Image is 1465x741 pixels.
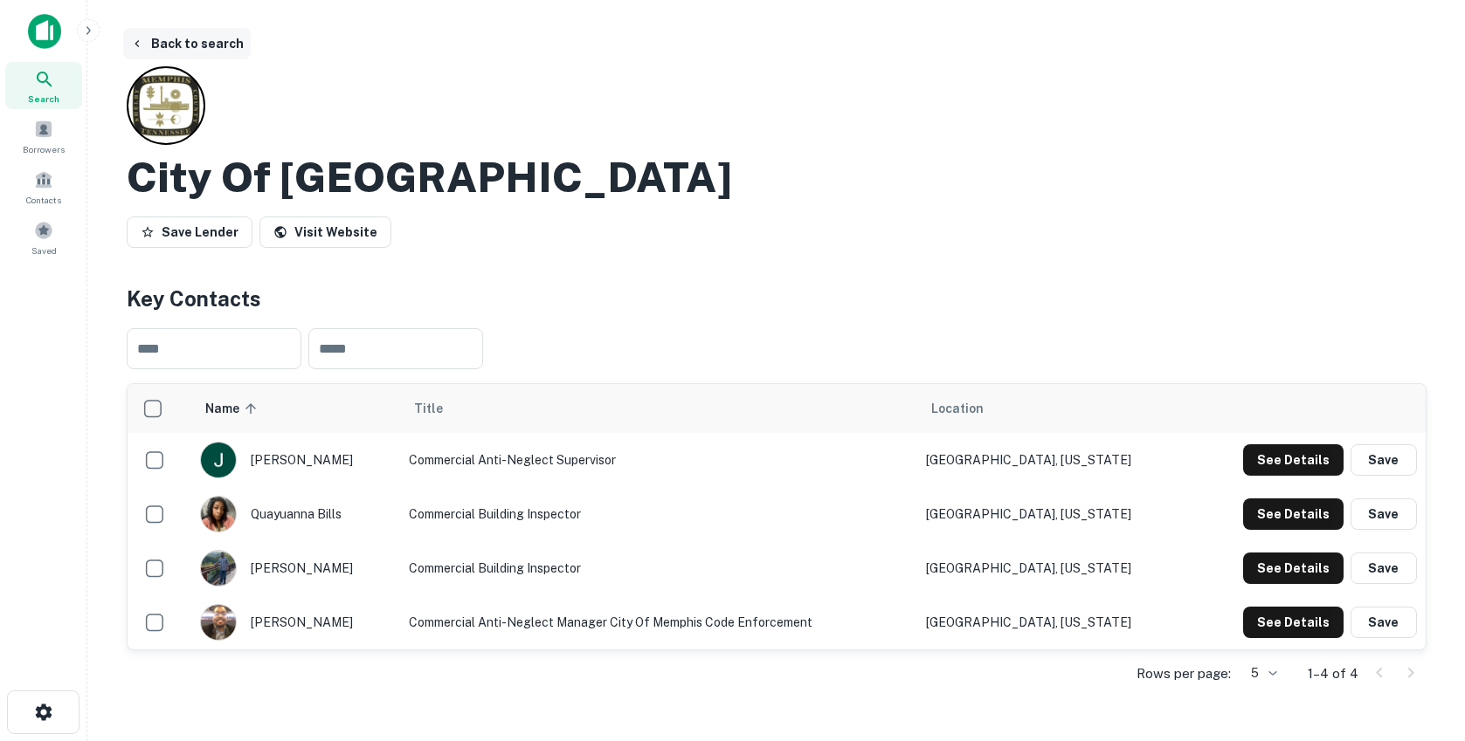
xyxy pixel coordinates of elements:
div: scrollable content [128,384,1426,649]
td: [GEOGRAPHIC_DATA], [US_STATE] [917,595,1191,649]
button: Back to search [123,28,251,59]
img: 1697572478224 [201,551,236,586]
td: [GEOGRAPHIC_DATA], [US_STATE] [917,541,1191,595]
button: Save [1351,607,1417,638]
a: Contacts [5,163,82,210]
h4: Key Contacts [127,283,1427,314]
div: [PERSON_NAME] [200,604,391,641]
p: 1–4 of 4 [1308,663,1358,684]
td: Commercial building inspector [400,487,916,541]
div: quayuanna bills [200,496,391,532]
a: Search [5,62,82,109]
img: 1607482774734 [201,605,236,640]
th: Title [400,384,916,433]
div: 5 [1238,661,1280,686]
td: Commercial Anti-Neglect Supervisor [400,433,916,487]
img: 1725488577528 [201,497,236,532]
button: See Details [1243,498,1344,530]
th: Location [917,384,1191,433]
td: [GEOGRAPHIC_DATA], [US_STATE] [917,487,1191,541]
button: Save [1351,444,1417,476]
a: Saved [5,214,82,261]
th: Name [191,384,400,433]
span: Location [931,398,984,419]
div: [PERSON_NAME] [200,550,391,587]
span: Name [205,398,262,419]
h2: City Of [GEOGRAPHIC_DATA] [127,152,732,202]
button: Save [1351,498,1417,530]
img: capitalize-icon.png [28,14,61,49]
span: Title [414,398,466,419]
iframe: Chat Widget [1378,601,1465,685]
img: 1592174562449 [201,443,236,477]
button: See Details [1243,607,1344,638]
span: Borrowers [23,142,65,156]
p: Rows per page: [1137,663,1231,684]
div: [PERSON_NAME] [200,442,391,478]
button: See Details [1243,552,1344,584]
span: Contacts [26,193,61,207]
td: Commercial Building Inspector [400,541,916,595]
span: Saved [31,244,57,257]
span: Search [28,92,59,106]
button: Save [1351,552,1417,584]
td: [GEOGRAPHIC_DATA], [US_STATE] [917,433,1191,487]
a: Visit Website [259,216,391,248]
button: Save Lender [127,216,252,248]
a: Borrowers [5,113,82,160]
td: Commercial Anti-Neglect Manager City of Memphis Code Enforcement [400,595,916,649]
button: See Details [1243,444,1344,476]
